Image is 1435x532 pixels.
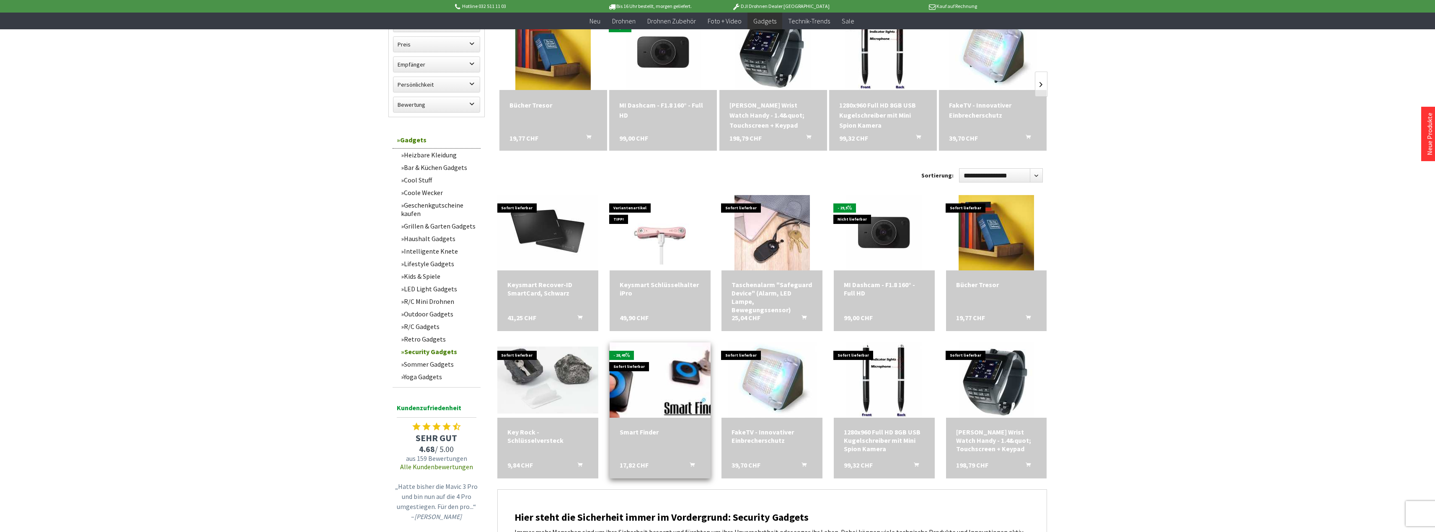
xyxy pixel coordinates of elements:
[397,232,481,245] a: Haushalt Gadgets
[949,15,1037,90] img: FakeTV - Innovativer Einbrecherschutz
[620,280,701,297] div: Keysmart Schlüsselhalter iPro
[507,461,533,469] span: 9,84 CHF
[620,428,701,436] a: Smart Finder 17,82 CHF In den Warenkorb
[956,280,1037,289] div: Bücher Tresor
[959,195,1034,270] img: Bücher Tresor
[747,13,782,30] a: Gadgets
[515,15,591,90] img: Bücher Tresor
[846,1,977,11] p: Kauf auf Rechnung
[397,186,481,199] a: Coole Wecker
[620,280,701,297] a: Keysmart Schlüsselhalter iPro 49,90 CHF
[796,133,816,144] button: In den Warenkorb
[839,100,927,130] div: 1280x960 Full HD 8GB USB Kugelschreiber mit Mini Spion Kamera
[507,280,588,297] div: Keysmart Recover-ID SmartCard, Schwarz
[507,314,536,322] span: 41,25 CHF
[393,97,480,112] label: Bewertung
[397,370,481,383] a: Yoga Gadgets
[454,1,584,11] p: Hotline 032 511 11 03
[619,100,707,120] div: MI Dashcam - F1.8 160° - Full HD
[612,17,636,25] span: Drohnen
[732,428,812,445] div: FakeTV - Innovativer Einbrecherschutz
[576,133,596,144] button: In den Warenkorb
[397,308,481,320] a: Outdoor Gadgets
[397,220,481,232] a: Grillen & Garten Gadgets
[734,195,810,270] img: Taschenalarm "Safeguard Device" (Alarm, LED Lampe, Bewegungssensor)
[844,428,925,453] div: 1280x960 Full HD 8GB USB Kugelschreiber mit Mini Spion Kamera
[729,133,762,143] span: 198,79 CHF
[728,342,817,418] img: FakeTV - Innovativer Einbrecherschutz
[397,149,481,161] a: Heizbare Kleidung
[497,347,598,414] img: Key Rock - Schlüsselversteck
[1016,314,1036,324] button: In den Warenkorb
[949,100,1037,120] a: FakeTV - Innovativer Einbrecherschutz 39,70 CHF In den Warenkorb
[397,174,481,186] a: Cool Stuff
[844,428,925,453] a: 1280x960 Full HD 8GB USB Kugelschreiber mit Mini Spion Kamera 99,32 CHF In den Warenkorb
[732,280,812,314] div: Taschenalarm "Safeguard Device" (Alarm, LED Lampe, Bewegungssensor)
[732,461,760,469] span: 39,70 CHF
[647,17,696,25] span: Drohnen Zubehör
[1016,461,1036,472] button: In den Warenkorb
[839,133,868,143] span: 99,32 CHF
[397,345,481,358] a: Security Gadgets
[397,199,481,220] a: Geschenkgutscheine kaufen
[497,195,598,270] img: Keysmart Recover-ID SmartCard, Schwarz
[732,280,812,314] a: Taschenalarm "Safeguard Device" (Alarm, LED Lampe, Bewegungssensor) 25,04 CHF In den Warenkorb
[949,133,978,143] span: 39,70 CHF
[395,481,478,522] p: „Hatte bisher die Mavic 3 Pro und bin nun auf die 4 Pro umgestiegen. Für den pro...“ –
[400,463,473,471] a: Alle Kundenbewertungen
[1425,113,1434,155] a: Neue Produkte
[956,428,1037,453] div: [PERSON_NAME] Wrist Watch Handy - 1.4&quot; Touchscreen + Keypad
[702,13,747,30] a: Foto + Video
[509,133,538,143] span: 19,77 CHF
[397,245,481,257] a: Intelligente Knete
[397,257,481,270] a: Lifestyle Gadgets
[788,17,830,25] span: Technik-Trends
[791,314,812,324] button: In den Warenkorb
[397,333,481,345] a: Retro Gadgets
[606,13,641,30] a: Drohnen
[397,358,481,370] a: Sommer Gadgets
[393,77,480,92] label: Persönlichkeit
[842,17,854,25] span: Sale
[507,428,588,445] a: Key Rock - Schlüsselversteck 9,84 CHF In den Warenkorb
[567,461,587,472] button: In den Warenkorb
[567,314,587,324] button: In den Warenkorb
[732,428,812,445] a: FakeTV - Innovativer Einbrecherschutz 39,70 CHF In den Warenkorb
[509,100,597,110] a: Bücher Tresor 19,77 CHF In den Warenkorb
[419,444,435,454] span: 4.68
[680,461,700,472] button: In den Warenkorb
[509,100,597,110] div: Bücher Tresor
[626,15,701,90] img: MI Dashcam - F1.8 160° - Full HD
[846,342,922,418] img: 1280x960 Full HD 8GB USB Kugelschreiber mit Mini Spion Kamera
[589,339,730,421] img: Smart Finder
[844,280,925,297] a: MI Dashcam - F1.8 160° - Full HD 99,00 CHF
[620,428,701,436] div: Smart Finder
[845,15,920,90] img: 1280x960 Full HD 8GB USB Kugelschreiber mit Mini Spion Kamera
[782,13,836,30] a: Technik-Trends
[844,314,873,322] span: 99,00 CHF
[397,320,481,333] a: R/C Gadgets
[959,342,1034,418] img: James Bond Wrist Watch Handy - 1.4&quot; Touchscreen + Keypad
[791,461,812,472] button: In den Warenkorb
[397,270,481,283] a: Kids & Spiele
[610,201,711,265] img: Keysmart Schlüsselhalter iPro
[844,280,925,297] div: MI Dashcam - F1.8 160° - Full HD
[397,161,481,174] a: Bar & Küchen Gadgets
[393,444,481,454] span: / 5.00
[906,133,926,144] button: In den Warenkorb
[619,133,648,143] span: 99,00 CHF
[1016,133,1036,144] button: In den Warenkorb
[393,454,481,463] span: aus 159 Bewertungen
[729,100,817,130] a: [PERSON_NAME] Wrist Watch Handy - 1.4&quot; Touchscreen + Keypad 198,79 CHF In den Warenkorb
[753,17,776,25] span: Gadgets
[735,15,811,90] img: James Bond Wrist Watch Handy - 1.4&quot; Touchscreen + Keypad
[956,461,988,469] span: 198,79 CHF
[397,295,481,308] a: R/C Mini Drohnen
[949,100,1037,120] div: FakeTV - Innovativer Einbrecherschutz
[584,13,606,30] a: Neu
[921,169,954,182] label: Sortierung:
[641,13,702,30] a: Drohnen Zubehör
[839,100,927,130] a: 1280x960 Full HD 8GB USB Kugelschreiber mit Mini Spion Kamera 99,32 CHF In den Warenkorb
[715,1,846,11] p: DJI Drohnen Dealer [GEOGRAPHIC_DATA]
[620,461,649,469] span: 17,82 CHF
